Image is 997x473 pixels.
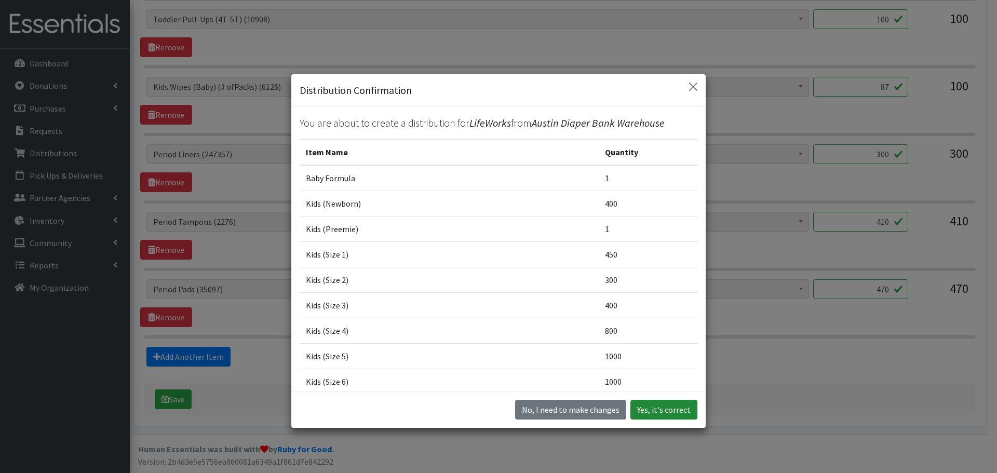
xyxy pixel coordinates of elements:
td: Kids (Size 1) [300,242,599,267]
button: No I need to make changes [515,400,626,420]
td: 300 [599,267,697,293]
td: Kids (Size 4) [300,318,599,344]
td: Kids (Size 6) [300,369,599,395]
th: Quantity [599,140,697,166]
td: Kids (Size 3) [300,293,599,318]
td: 1000 [599,369,697,395]
p: You are about to create a distribution for from [300,115,697,131]
span: LifeWorks [469,116,511,129]
td: 450 [599,242,697,267]
td: 1 [599,217,697,242]
td: 1 [599,165,697,191]
td: Kids (Size 5) [300,344,599,369]
td: Kids (Newborn) [300,191,599,217]
td: 400 [599,293,697,318]
td: 400 [599,191,697,217]
td: 800 [599,318,697,344]
span: Austin Diaper Bank Warehouse [532,116,665,129]
h5: Distribution Confirmation [300,83,412,98]
td: 1000 [599,344,697,369]
button: Yes, it's correct [630,400,697,420]
td: Baby Formula [300,165,599,191]
button: Close [685,78,702,95]
td: Kids (Size 2) [300,267,599,293]
th: Item Name [300,140,599,166]
td: Kids (Preemie) [300,217,599,242]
